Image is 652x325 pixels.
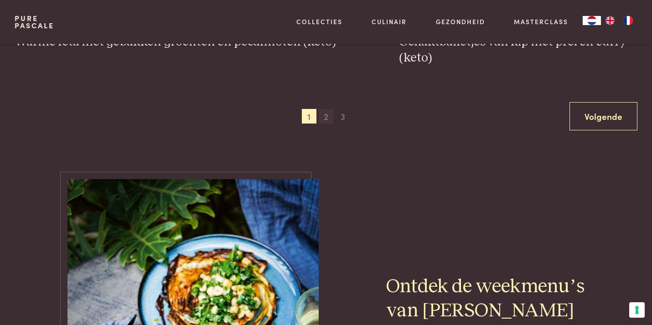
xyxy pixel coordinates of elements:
a: FR [619,16,637,25]
a: Gezondheid [436,17,485,26]
a: Culinair [372,17,407,26]
span: 3 [336,109,350,124]
ul: Language list [601,16,637,25]
a: Collecties [296,17,342,26]
span: 1 [302,109,316,124]
a: Masterclass [514,17,568,26]
button: Uw voorkeuren voor toestemming voor trackingtechnologieën [629,302,645,318]
h3: Gehaktballetjes van kip met prei en curry (keto) [399,34,637,66]
a: EN [601,16,619,25]
h2: Ontdek de weekmenu’s van [PERSON_NAME] [386,275,584,323]
div: Language [583,16,601,25]
a: Volgende [569,102,637,131]
a: NL [583,16,601,25]
aside: Language selected: Nederlands [583,16,637,25]
span: 2 [319,109,333,124]
a: PurePascale [15,15,54,29]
